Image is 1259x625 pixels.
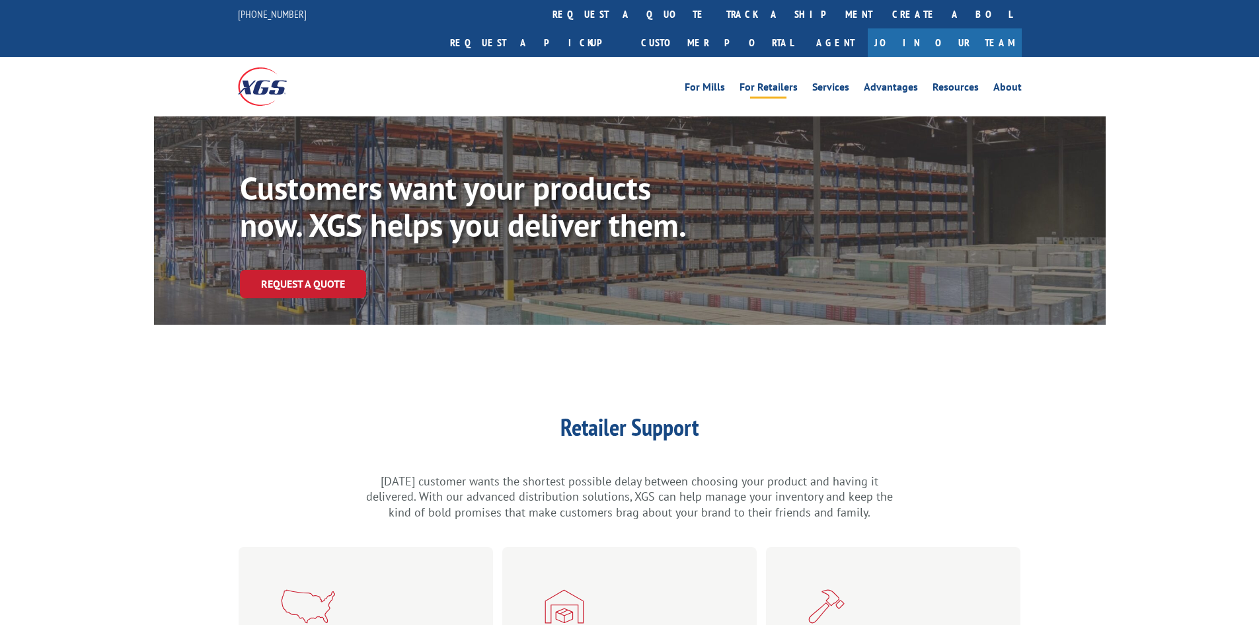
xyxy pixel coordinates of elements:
[631,28,803,57] a: Customer Portal
[440,28,631,57] a: Request a pickup
[365,474,894,521] p: [DATE] customer wants the shortest possible delay between choosing your product and having it del...
[365,415,894,446] h1: Retailer Support
[868,28,1022,57] a: Join Our Team
[808,589,845,624] img: XGS_Icon_Installers_Red
[740,82,798,97] a: For Retailers
[545,589,584,624] img: XGS_Icon_SMBFlooringRetailer_Red
[993,82,1022,97] a: About
[281,589,335,624] img: xgs-icon-nationwide-reach-red
[864,82,918,97] a: Advantages
[238,7,307,21] a: [PHONE_NUMBER]
[803,28,868,57] a: Agent
[685,82,725,97] a: For Mills
[812,82,849,97] a: Services
[240,270,366,298] a: Request a Quote
[933,82,979,97] a: Resources
[240,169,714,243] p: Customers want your products now. XGS helps you deliver them.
